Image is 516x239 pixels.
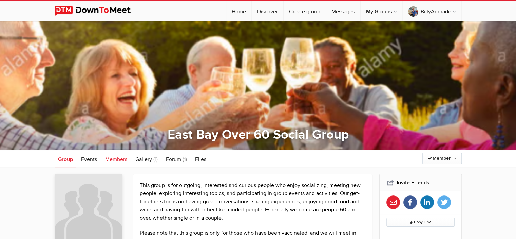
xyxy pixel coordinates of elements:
[252,1,283,21] a: Discover
[192,150,210,167] a: Files
[55,150,76,167] a: Group
[78,150,100,167] a: Events
[403,1,461,21] a: BillyAndrade
[386,218,455,227] button: Copy Link
[386,174,455,191] h2: Invite Friends
[410,220,431,224] span: Copy Link
[140,181,366,222] p: This group is for outgoing, interested and curious people who enjoy socializing, meeting new peop...
[132,150,161,167] a: Gallery (1)
[81,156,97,163] span: Events
[284,1,326,21] a: Create group
[55,6,141,16] img: DownToMeet
[163,150,190,167] a: Forum (1)
[183,156,187,163] span: (1)
[422,153,462,164] a: Member
[326,1,360,21] a: Messages
[58,156,73,163] span: Group
[195,156,206,163] span: Files
[153,156,158,163] span: (1)
[226,1,251,21] a: Home
[361,1,402,21] a: My Groups
[102,150,131,167] a: Members
[135,156,152,163] span: Gallery
[105,156,127,163] span: Members
[166,156,181,163] span: Forum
